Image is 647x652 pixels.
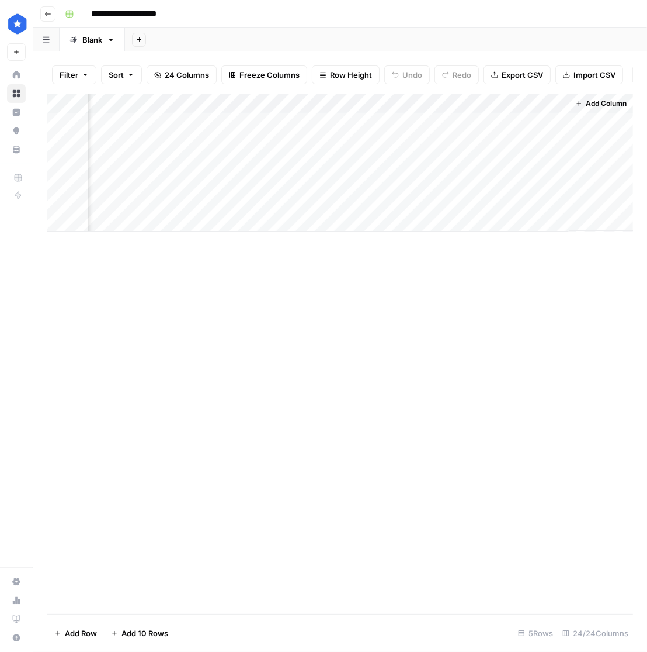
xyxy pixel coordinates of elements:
a: Browse [7,84,26,103]
button: Add Row [47,624,104,643]
span: Export CSV [502,69,543,81]
span: Add Row [65,627,97,639]
span: Row Height [330,69,372,81]
button: Sort [101,65,142,84]
button: Export CSV [483,65,551,84]
button: Undo [384,65,430,84]
a: Settings [7,572,26,591]
a: Insights [7,103,26,122]
span: Add Column [586,98,627,109]
div: Blank [82,34,102,46]
button: Workspace: ConsumerAffairs [7,9,26,39]
button: Add Column [571,96,631,111]
button: Import CSV [555,65,623,84]
span: Undo [402,69,422,81]
a: Home [7,65,26,84]
button: Help + Support [7,629,26,647]
div: 5 Rows [513,624,558,643]
a: Your Data [7,140,26,159]
a: Learning Hub [7,610,26,629]
a: Opportunities [7,122,26,140]
a: Usage [7,591,26,610]
span: Redo [453,69,471,81]
button: Row Height [312,65,380,84]
button: Freeze Columns [221,65,307,84]
button: Add 10 Rows [104,624,175,643]
div: 24/24 Columns [558,624,633,643]
span: Filter [60,69,78,81]
span: Freeze Columns [239,69,300,81]
span: Import CSV [573,69,615,81]
span: Sort [109,69,124,81]
button: Filter [52,65,96,84]
button: 24 Columns [147,65,217,84]
img: ConsumerAffairs Logo [7,13,28,35]
span: Add 10 Rows [121,627,168,639]
button: Redo [434,65,479,84]
span: 24 Columns [165,69,209,81]
a: Blank [60,28,125,51]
